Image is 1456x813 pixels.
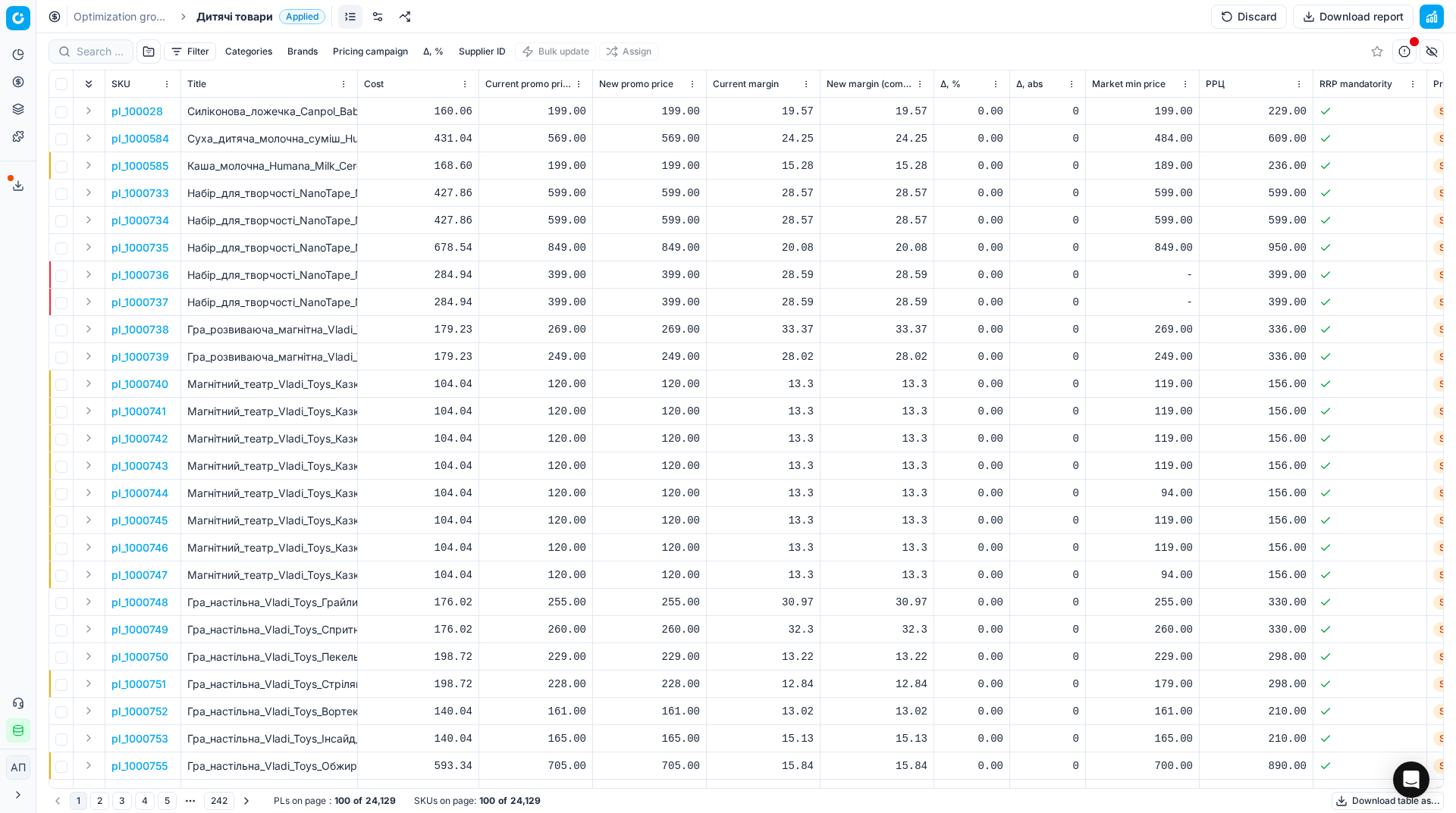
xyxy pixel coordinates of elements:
button: Go to next page [237,792,256,810]
div: 33.37 [827,322,927,337]
p: Суха_дитяча_молочна_суміш_Humana_3_для_дітей_від_12_місяців_500_г_(963012) [187,131,351,146]
button: Expand [80,729,98,747]
span: New margin (common), % [827,78,912,90]
div: 13.3 [713,404,814,419]
button: pl_1000756 [111,786,168,801]
div: 0.00 [940,295,1003,310]
div: 120.00 [599,513,700,528]
div: 156.00 [1206,486,1307,501]
div: 0 [1016,240,1079,255]
p: pl_1000737 [111,295,168,310]
div: 336.00 [1206,322,1307,337]
div: 120.00 [599,568,700,583]
div: 569.00 [485,131,586,146]
button: pl_1000750 [111,649,168,664]
div: 284.94 [364,267,472,283]
div: 609.00 [1206,131,1307,146]
div: 120.00 [599,458,700,474]
button: АП [6,755,30,780]
div: 849.00 [1092,240,1193,255]
div: 399.00 [1206,295,1307,310]
button: 2 [90,792,109,810]
div: 28.57 [713,213,814,228]
div: 120.00 [599,540,700,555]
button: pl_1000743 [111,458,168,474]
div: 599.00 [485,213,586,228]
div: - [1092,267,1193,283]
p: Магнітний_театр_Vladi_Toys_Казкові_голоси_Курочка_Ряба_з_аудіоказкою_(VT3206-39) [187,431,351,446]
p: pl_1000748 [111,595,168,610]
p: Набір_для_творчості_NanoTape_Magic_mini_Cute_cloud_(BKL5001-A) [187,267,351,283]
div: 156.00 [1206,540,1307,555]
div: 156.00 [1206,431,1307,446]
div: 120.00 [599,486,700,501]
button: pl_1000751 [111,677,166,692]
button: Expand [80,647,98,665]
div: 104.04 [364,431,472,446]
div: 13.3 [827,486,927,501]
div: 199.00 [599,104,700,119]
div: 269.00 [485,322,586,337]
div: 249.00 [599,349,700,364]
button: Expand [80,783,98,802]
button: Expand [80,265,98,283]
div: 0 [1016,213,1079,228]
button: Expand [80,674,98,693]
span: New promo price [599,78,673,90]
span: Δ, abs [1016,78,1043,90]
div: 13.3 [827,513,927,528]
div: 120.00 [485,486,586,501]
p: pl_1000744 [111,486,168,501]
button: Download table as... [1332,792,1444,810]
div: 28.59 [827,295,927,310]
div: 0 [1016,322,1079,337]
span: RRP mandatority [1319,78,1392,90]
button: 242 [204,792,234,810]
p: Гра_розвиваюча_магнітна_Vladi_Toys_Диво-букви_Абетка_(VT5411-18) [187,322,351,337]
p: pl_1000584 [111,131,169,146]
button: pl_1000734 [111,213,169,228]
div: 0.00 [940,568,1003,583]
div: 427.86 [364,213,472,228]
div: 284.94 [364,295,472,310]
div: 20.08 [713,240,814,255]
p: pl_1000736 [111,267,169,283]
button: Expand [80,374,98,392]
div: 119.00 [1092,377,1193,392]
div: 104.04 [364,486,472,501]
div: 0 [1016,295,1079,310]
button: Download report [1293,5,1414,29]
div: 0.00 [940,186,1003,201]
button: Filter [164,42,216,61]
button: Expand [80,292,98,311]
div: 13.3 [713,513,814,528]
div: 599.00 [1206,186,1307,201]
div: 0.00 [940,540,1003,555]
div: 0 [1016,186,1079,201]
div: 28.59 [713,267,814,283]
button: Brands [281,42,324,61]
button: pl_1000742 [111,431,168,446]
div: 849.00 [599,240,700,255]
button: pl_1000745 [111,513,168,528]
button: Expand [80,456,98,474]
button: 4 [135,792,155,810]
a: Optimization groups [74,9,171,24]
button: Expand [80,593,98,611]
p: pl_1000738 [111,322,169,337]
div: 104.04 [364,377,472,392]
div: 120.00 [485,458,586,474]
div: 0 [1016,267,1079,283]
button: Pricing campaign [327,42,414,61]
div: 120.00 [599,377,700,392]
div: 569.00 [599,131,700,146]
div: 120.00 [485,431,586,446]
div: 0 [1016,104,1079,119]
button: Assign [599,42,658,61]
div: 156.00 [1206,458,1307,474]
button: pl_1000752 [111,704,168,719]
div: 950.00 [1206,240,1307,255]
div: 0 [1016,377,1079,392]
p: pl_1000746 [111,540,168,555]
